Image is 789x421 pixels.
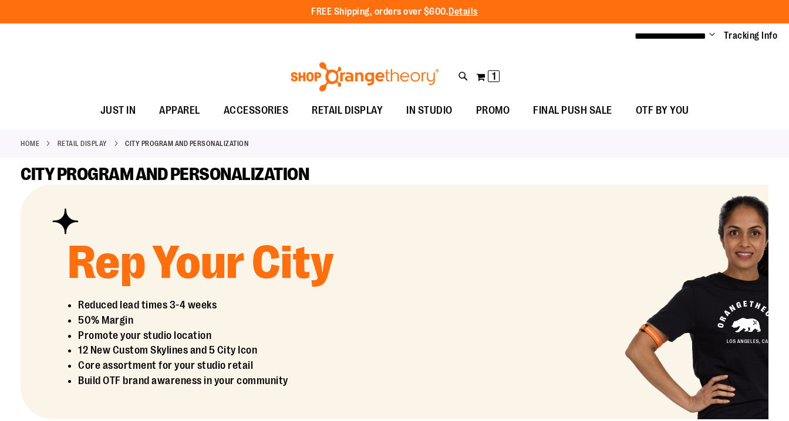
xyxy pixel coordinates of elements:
span: JUST IN [100,97,136,124]
a: ACCESSORIES [212,97,301,124]
a: Details [449,6,478,17]
li: 12 New Custom Skylines and 5 City Icon [78,343,423,358]
span: RETAIL DISPLAY [312,97,383,124]
li: 50% Margin [78,313,423,328]
span: PROMO [476,97,510,124]
a: RETAIL DISPLAY [58,138,107,149]
span: FINAL PUSH SALE [533,97,612,124]
span: IN STUDIO [406,97,453,124]
a: OTF BY YOU [624,97,701,124]
li: Reduced lead times 3-4 weeks [78,298,423,313]
button: Account menu [709,30,715,42]
a: JUST IN [89,97,148,124]
a: PROMO [464,97,522,124]
strong: CITY PROGRAM AND PERSONALIZATION [125,138,248,149]
h2: Rep Your City [68,239,768,286]
span: CITY PROGRAM AND PERSONALIZATION [21,164,309,184]
img: Shop Orangetheory [289,62,441,91]
li: Core assortment for your studio retail [78,358,423,374]
span: 1 [492,70,496,82]
a: Tracking Info [724,29,778,42]
span: ACCESSORIES [224,97,289,124]
li: Promote your studio location [78,328,423,344]
a: RETAIL DISPLAY [300,97,394,124]
a: FINAL PUSH SALE [521,97,624,124]
span: APPAREL [159,97,200,124]
a: IN STUDIO [394,97,464,124]
span: OTF BY YOU [636,97,689,124]
li: Build OTF brand awareness in your community [78,374,423,389]
a: APPAREL [147,97,212,124]
a: Home [21,138,39,149]
p: FREE Shipping, orders over $600. [311,5,478,19]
